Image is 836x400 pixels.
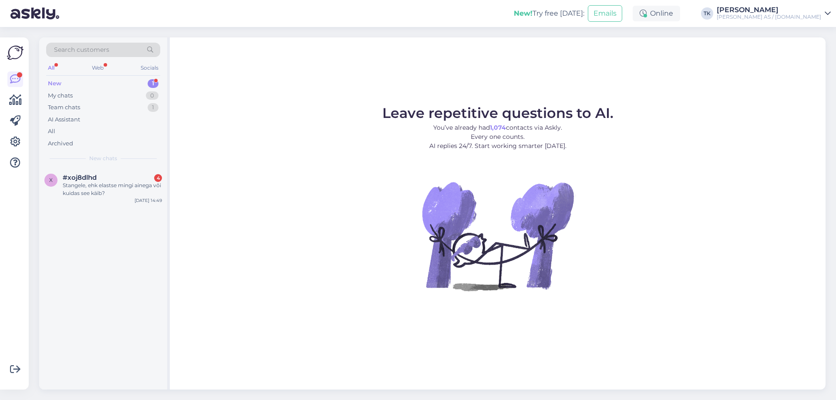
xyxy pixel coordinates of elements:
[514,8,584,19] div: Try free [DATE]:
[148,79,158,88] div: 1
[588,5,622,22] button: Emails
[48,91,73,100] div: My chats
[419,158,576,314] img: No Chat active
[7,44,24,61] img: Askly Logo
[717,7,821,13] div: [PERSON_NAME]
[63,174,97,182] span: #xoj8dlhd
[382,123,614,151] p: You’ve already had contacts via Askly. Every one counts. AI replies 24/7. Start working smarter [...
[514,9,533,17] b: New!
[701,7,713,20] div: TK
[48,79,61,88] div: New
[717,7,831,20] a: [PERSON_NAME][PERSON_NAME] AS / [DOMAIN_NAME]
[139,62,160,74] div: Socials
[135,197,162,204] div: [DATE] 14:49
[46,62,56,74] div: All
[48,103,80,112] div: Team chats
[48,139,73,148] div: Archived
[89,155,117,162] span: New chats
[633,6,680,21] div: Online
[63,182,162,197] div: Stangele, ehk elastse mingi ainega või kuidas see käib?
[146,91,158,100] div: 0
[382,104,614,121] span: Leave repetitive questions to AI.
[49,177,53,183] span: x
[717,13,821,20] div: [PERSON_NAME] AS / [DOMAIN_NAME]
[48,115,80,124] div: AI Assistant
[90,62,105,74] div: Web
[54,45,109,54] span: Search customers
[490,124,506,131] b: 1,074
[148,103,158,112] div: 1
[48,127,55,136] div: All
[154,174,162,182] div: 4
